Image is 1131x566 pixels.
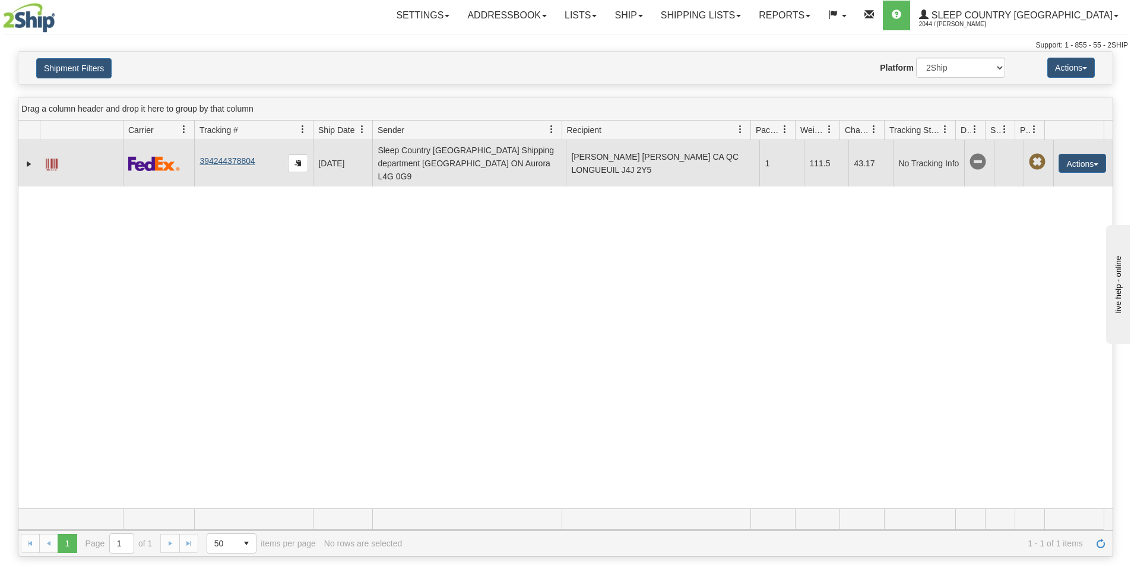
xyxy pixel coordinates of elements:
[935,119,955,140] a: Tracking Status filter column settings
[458,1,556,30] a: Addressbook
[3,3,55,33] img: logo2044.jpg
[893,140,964,186] td: No Tracking Info
[110,534,134,553] input: Page 1
[1091,534,1110,553] a: Refresh
[919,18,1008,30] span: 2044 / [PERSON_NAME]
[970,154,986,170] span: No Tracking Info
[128,156,180,171] img: 2 - FedEx
[387,1,458,30] a: Settings
[207,533,316,554] span: items per page
[324,539,403,548] div: No rows are selected
[1047,58,1095,78] button: Actions
[1029,154,1046,170] span: Pickup Not Assigned
[313,140,372,186] td: [DATE]
[556,1,606,30] a: Lists
[961,124,971,136] span: Delivery Status
[128,124,154,136] span: Carrier
[318,124,354,136] span: Ship Date
[994,119,1015,140] a: Shipment Issues filter column settings
[804,140,848,186] td: 111.5
[606,1,651,30] a: Ship
[775,119,795,140] a: Packages filter column settings
[541,119,562,140] a: Sender filter column settings
[848,140,893,186] td: 43.17
[1104,222,1130,343] iframe: chat widget
[288,154,308,172] button: Copy to clipboard
[378,124,404,136] span: Sender
[3,40,1128,50] div: Support: 1 - 855 - 55 - 2SHIP
[965,119,985,140] a: Delivery Status filter column settings
[352,119,372,140] a: Ship Date filter column settings
[293,119,313,140] a: Tracking # filter column settings
[18,97,1113,121] div: grid grouping header
[36,58,112,78] button: Shipment Filters
[756,124,781,136] span: Packages
[199,124,238,136] span: Tracking #
[889,124,941,136] span: Tracking Status
[864,119,884,140] a: Charge filter column settings
[372,140,566,186] td: Sleep Country [GEOGRAPHIC_DATA] Shipping department [GEOGRAPHIC_DATA] ON Aurora L4G 0G9
[174,119,194,140] a: Carrier filter column settings
[214,537,230,549] span: 50
[759,140,804,186] td: 1
[1059,154,1106,173] button: Actions
[845,124,870,136] span: Charge
[990,124,1000,136] span: Shipment Issues
[23,158,35,170] a: Expand
[1024,119,1044,140] a: Pickup Status filter column settings
[929,10,1113,20] span: Sleep Country [GEOGRAPHIC_DATA]
[207,533,256,554] span: Page sizes drop down
[46,153,58,172] a: Label
[800,124,825,136] span: Weight
[1020,124,1030,136] span: Pickup Status
[237,534,256,553] span: select
[750,1,819,30] a: Reports
[567,124,601,136] span: Recipient
[730,119,750,140] a: Recipient filter column settings
[58,534,77,553] span: Page 1
[410,539,1083,548] span: 1 - 1 of 1 items
[9,10,110,19] div: live help - online
[880,62,914,74] label: Platform
[819,119,839,140] a: Weight filter column settings
[566,140,759,186] td: [PERSON_NAME] [PERSON_NAME] CA QC LONGUEUIL J4J 2Y5
[199,156,255,166] a: 394244378804
[910,1,1127,30] a: Sleep Country [GEOGRAPHIC_DATA] 2044 / [PERSON_NAME]
[85,533,153,554] span: Page of 1
[652,1,750,30] a: Shipping lists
